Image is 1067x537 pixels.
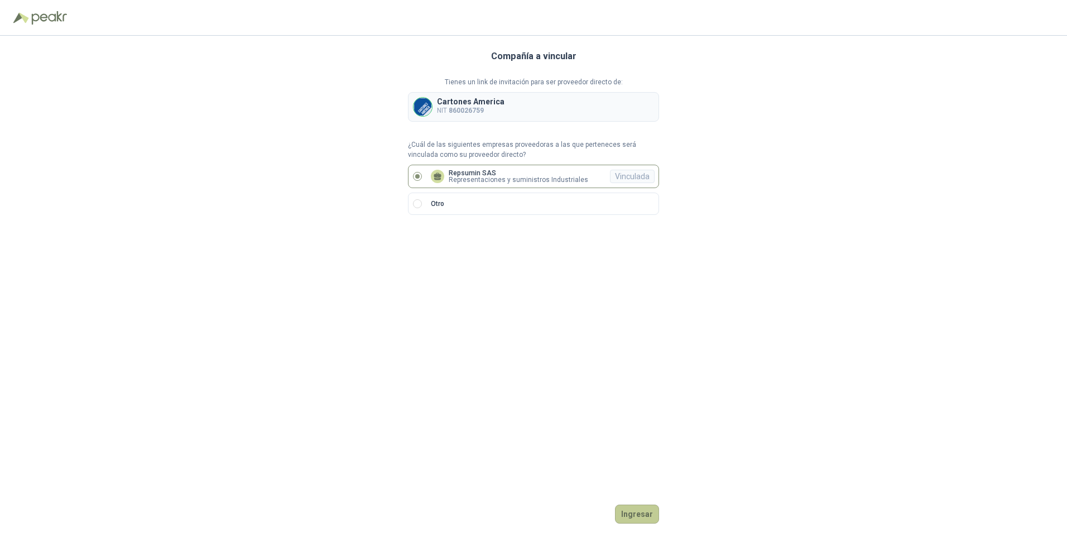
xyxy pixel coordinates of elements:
p: Otro [431,199,444,209]
b: 860026759 [449,107,484,114]
p: ¿Cuál de las siguientes empresas proveedoras a las que perteneces será vinculada como su proveedo... [408,140,659,161]
img: Logo [13,12,29,23]
button: Ingresar [615,505,659,524]
h3: Compañía a vincular [491,49,576,64]
img: Peakr [31,11,67,25]
div: Vinculada [610,170,655,183]
p: Representaciones y suministros Industriales [449,176,588,183]
p: Cartones America [437,98,504,106]
p: NIT [437,106,504,116]
p: Tienes un link de invitación para ser proveedor directo de: [408,77,659,88]
p: Repsumin SAS [449,170,588,176]
img: Company Logo [414,98,432,116]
